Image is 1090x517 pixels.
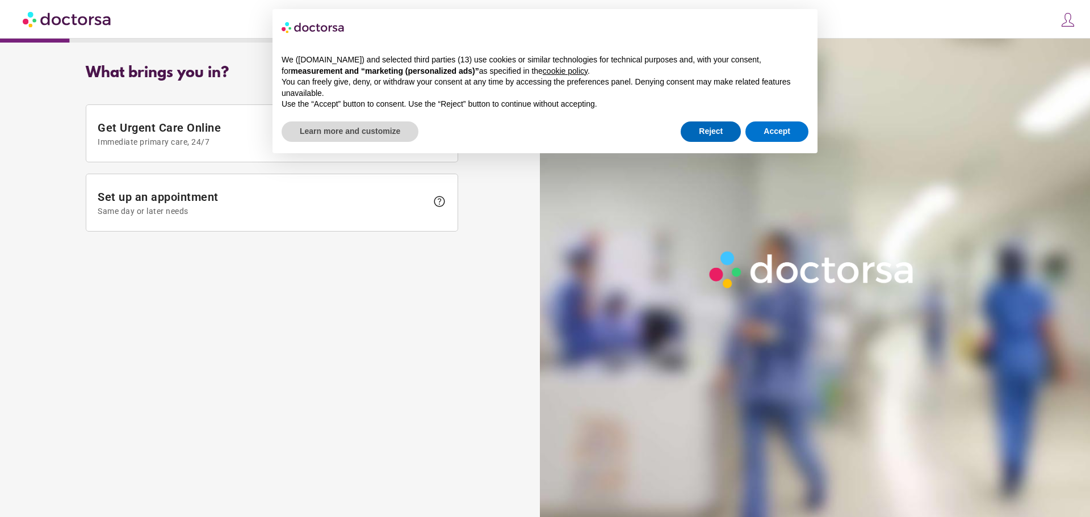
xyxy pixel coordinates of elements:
[543,66,588,75] a: cookie policy
[703,245,921,294] img: Logo-Doctorsa-trans-White-partial-flat.png
[1060,12,1076,28] img: icons8-customer-100.png
[745,121,808,142] button: Accept
[23,6,112,32] img: Doctorsa.com
[291,66,479,75] strong: measurement and “marketing (personalized ads)”
[282,121,418,142] button: Learn more and customize
[98,137,427,146] span: Immediate primary care, 24/7
[282,77,808,99] p: You can freely give, deny, or withdraw your consent at any time by accessing the preferences pane...
[98,190,427,216] span: Set up an appointment
[282,99,808,110] p: Use the “Accept” button to consent. Use the “Reject” button to continue without accepting.
[681,121,741,142] button: Reject
[98,121,427,146] span: Get Urgent Care Online
[433,195,446,208] span: help
[282,18,345,36] img: logo
[98,207,427,216] span: Same day or later needs
[86,65,458,82] div: What brings you in?
[282,54,808,77] p: We ([DOMAIN_NAME]) and selected third parties (13) use cookies or similar technologies for techni...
